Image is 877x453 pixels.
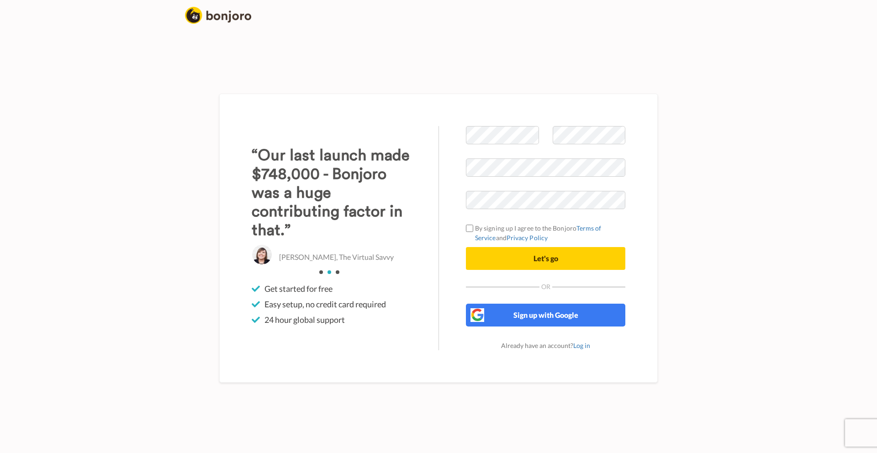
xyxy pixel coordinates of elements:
[279,252,394,263] p: [PERSON_NAME], The Virtual Savvy
[475,224,602,242] a: Terms of Service
[466,304,625,327] button: Sign up with Google
[264,283,333,294] span: Get started for free
[185,7,251,24] img: logo_full.png
[252,244,272,265] img: Abbey Ashley, The Virtual Savvy
[264,299,386,310] span: Easy setup, no credit card required
[252,146,411,240] h3: “Our last launch made $748,000 - Bonjoro was a huge contributing factor in that.”
[507,234,548,242] a: Privacy Policy
[264,314,345,325] span: 24 hour global support
[466,247,625,270] button: Let's go
[534,254,558,263] span: Let's go
[466,223,625,242] label: By signing up I agree to the Bonjoro and
[513,311,578,319] span: Sign up with Google
[573,342,590,349] a: Log in
[501,342,590,349] span: Already have an account?
[539,284,552,290] span: Or
[466,225,473,232] input: By signing up I agree to the BonjoroTerms of ServiceandPrivacy Policy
